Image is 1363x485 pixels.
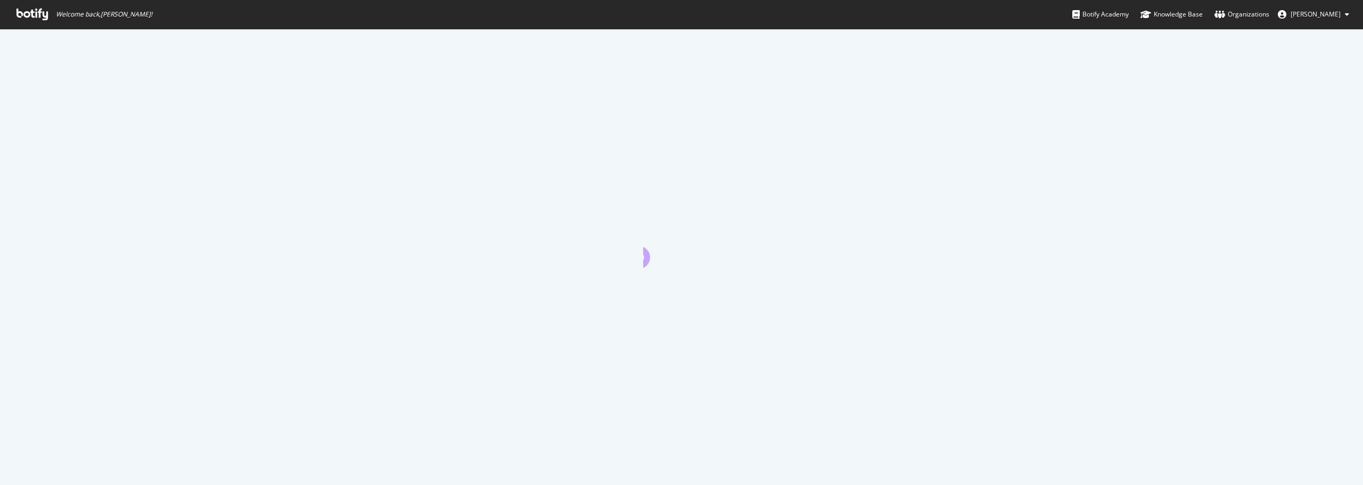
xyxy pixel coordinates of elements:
[1140,9,1203,20] div: Knowledge Base
[643,229,720,268] div: animation
[56,10,152,19] span: Welcome back, [PERSON_NAME] !
[1214,9,1269,20] div: Organizations
[1269,6,1358,23] button: [PERSON_NAME]
[1291,10,1341,19] span: Elizabeth Garcia
[1072,9,1129,20] div: Botify Academy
